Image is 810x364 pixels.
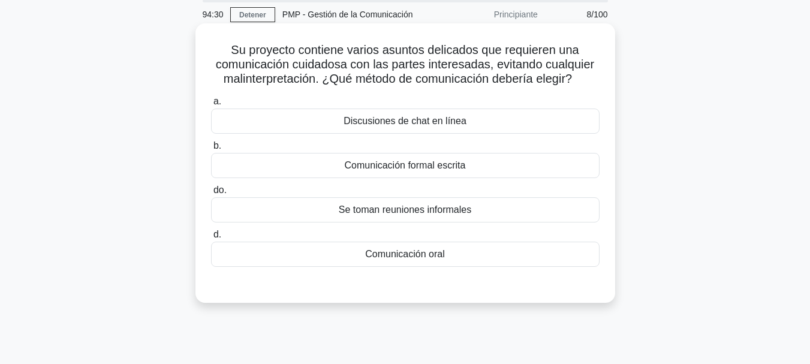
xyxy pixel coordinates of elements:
font: Detener [239,11,266,19]
font: 94:30 [203,10,224,19]
font: Discusiones de chat en línea [344,116,466,126]
font: Su proyecto contiene varios asuntos delicados que requieren una comunicación cuidadosa con las pa... [216,43,595,85]
a: Detener [230,7,275,22]
font: 8/100 [586,10,607,19]
font: d. [213,229,221,239]
font: PMP - Gestión de la Comunicación [282,10,413,19]
font: Comunicación formal escrita [345,160,466,170]
font: b. [213,140,221,151]
font: Principiante [494,10,538,19]
font: a. [213,96,221,106]
font: Se toman reuniones informales [339,204,471,215]
font: Comunicación oral [365,249,445,259]
font: do. [213,185,227,195]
